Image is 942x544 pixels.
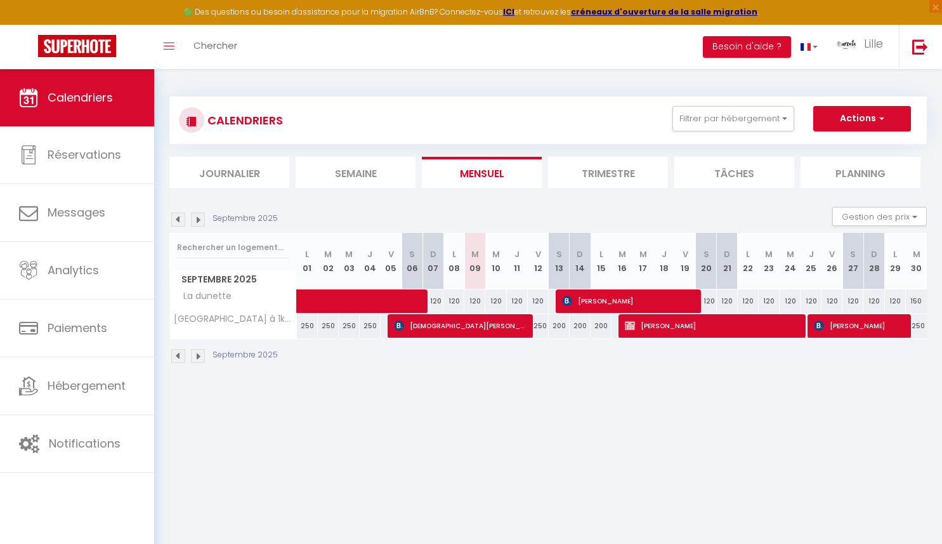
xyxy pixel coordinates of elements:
abbr: S [409,248,415,260]
div: 120 [863,289,884,313]
div: 120 [696,289,717,313]
abbr: M [345,248,353,260]
div: 120 [801,289,821,313]
abbr: M [913,248,920,260]
th: 09 [464,233,485,289]
span: Chercher [193,39,237,52]
abbr: J [809,248,814,260]
th: 16 [612,233,632,289]
th: 19 [674,233,695,289]
th: 13 [549,233,570,289]
div: 250 [528,314,549,338]
a: créneaux d'ouverture de la salle migration [571,6,757,17]
span: La dunette [172,289,235,303]
th: 04 [360,233,381,289]
abbr: V [683,248,688,260]
th: 03 [339,233,360,289]
button: Actions [813,106,911,131]
li: Planning [801,157,920,188]
abbr: D [724,248,730,260]
abbr: L [746,248,750,260]
a: ICI [503,6,514,17]
div: 250 [360,314,381,338]
th: 28 [863,233,884,289]
abbr: L [452,248,456,260]
abbr: M [639,248,647,260]
span: [DEMOGRAPHIC_DATA][PERSON_NAME] [394,314,527,338]
th: 30 [906,233,927,289]
abbr: M [492,248,500,260]
div: 120 [717,289,738,313]
th: 18 [653,233,674,289]
h3: CALENDRIERS [204,106,283,135]
img: ... [837,39,856,49]
th: 22 [738,233,759,289]
li: Tâches [674,157,794,188]
button: Ouvrir le widget de chat LiveChat [10,5,48,43]
abbr: S [850,248,856,260]
span: Notifications [49,435,121,451]
div: 200 [570,314,591,338]
abbr: D [577,248,583,260]
th: 11 [507,233,528,289]
abbr: L [599,248,603,260]
th: 26 [821,233,842,289]
th: 08 [443,233,464,289]
th: 17 [632,233,653,289]
abbr: M [618,248,626,260]
abbr: J [367,248,372,260]
th: 07 [422,233,443,289]
li: Journalier [169,157,289,188]
th: 14 [570,233,591,289]
abbr: V [535,248,541,260]
div: 120 [485,289,506,313]
abbr: M [765,248,773,260]
th: 15 [591,233,612,289]
div: 120 [759,289,780,313]
span: Septembre 2025 [170,270,296,289]
div: 250 [339,314,360,338]
li: Trimestre [548,157,668,188]
a: ... Lille [827,25,899,69]
span: [PERSON_NAME] [814,314,905,338]
div: 250 [297,314,318,338]
span: Paiements [48,320,107,336]
th: 20 [696,233,717,289]
th: 25 [801,233,821,289]
abbr: L [305,248,309,260]
span: Messages [48,204,105,220]
p: Septembre 2025 [213,213,278,225]
th: 23 [759,233,780,289]
th: 10 [485,233,506,289]
span: [PERSON_NAME] [562,289,695,313]
abbr: V [829,248,835,260]
div: 120 [738,289,759,313]
div: 250 [318,314,339,338]
button: Besoin d'aide ? [703,36,791,58]
abbr: M [471,248,479,260]
div: 120 [821,289,842,313]
abbr: D [871,248,877,260]
div: 250 [906,314,927,338]
abbr: S [556,248,562,260]
abbr: J [514,248,520,260]
div: 200 [549,314,570,338]
span: [PERSON_NAME] [625,314,799,338]
abbr: L [893,248,897,260]
img: Super Booking [38,35,116,57]
div: 120 [780,289,801,313]
th: 01 [297,233,318,289]
span: [GEOGRAPHIC_DATA] à 1km plage proche [GEOGRAPHIC_DATA] [172,314,299,324]
abbr: M [787,248,794,260]
span: Réservations [48,147,121,163]
div: 120 [842,289,863,313]
th: 29 [885,233,906,289]
th: 06 [402,233,422,289]
abbr: J [662,248,667,260]
abbr: D [430,248,436,260]
abbr: M [324,248,332,260]
li: Mensuel [422,157,542,188]
th: 02 [318,233,339,289]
